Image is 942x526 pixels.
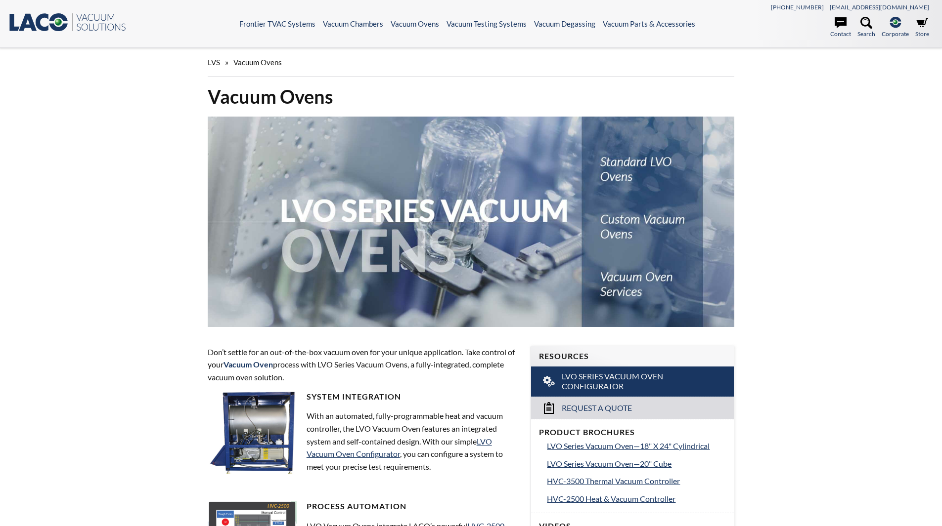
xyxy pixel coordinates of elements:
[603,19,695,28] a: Vacuum Parts & Accessories
[531,397,734,419] a: Request a Quote
[830,3,929,11] a: [EMAIL_ADDRESS][DOMAIN_NAME]
[547,441,710,450] span: LVO Series Vacuum Oven—18" X 24" Cylindrical
[547,492,726,505] a: HVC-2500 Heat & Vacuum Controller
[208,117,735,327] img: LVO Series Vacuum Ovens header
[224,360,273,369] strong: Vacuum Oven
[323,19,383,28] a: Vacuum Chambers
[208,409,519,473] p: With an automated, fully-programmable heat and vacuum controller, the LVO Vacuum Oven features an...
[547,459,672,468] span: LVO Series Vacuum Oven—20" Cube
[208,501,519,512] h4: Process Automation
[239,19,315,28] a: Frontier TVAC Systems
[547,476,680,486] span: HVC-3500 Thermal Vacuum Controller
[208,346,519,384] p: Don’t settle for an out-of-the-box vacuum oven for your unique application. Take control of your ...
[534,19,595,28] a: Vacuum Degassing
[830,17,851,39] a: Contact
[547,457,726,470] a: LVO Series Vacuum Oven—20" Cube
[391,19,439,28] a: Vacuum Ovens
[915,17,929,39] a: Store
[771,3,824,11] a: [PHONE_NUMBER]
[882,29,909,39] span: Corporate
[562,371,705,392] span: LVO Series Vacuum Oven Configurator
[208,48,735,77] div: »
[547,475,726,487] a: HVC-3500 Thermal Vacuum Controller
[233,58,282,67] span: Vacuum Ovens
[531,366,734,397] a: LVO Series Vacuum Oven Configurator
[208,392,519,402] h4: System Integration
[857,17,875,39] a: Search
[208,84,735,109] h1: Vacuum Ovens
[547,440,726,452] a: LVO Series Vacuum Oven—18" X 24" Cylindrical
[562,403,632,413] span: Request a Quote
[547,494,675,503] span: HVC-2500 Heat & Vacuum Controller
[539,427,726,438] h4: Product Brochures
[208,58,220,67] span: LVS
[208,392,307,475] img: LVO-H_side2.jpg
[447,19,527,28] a: Vacuum Testing Systems
[539,351,726,362] h4: Resources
